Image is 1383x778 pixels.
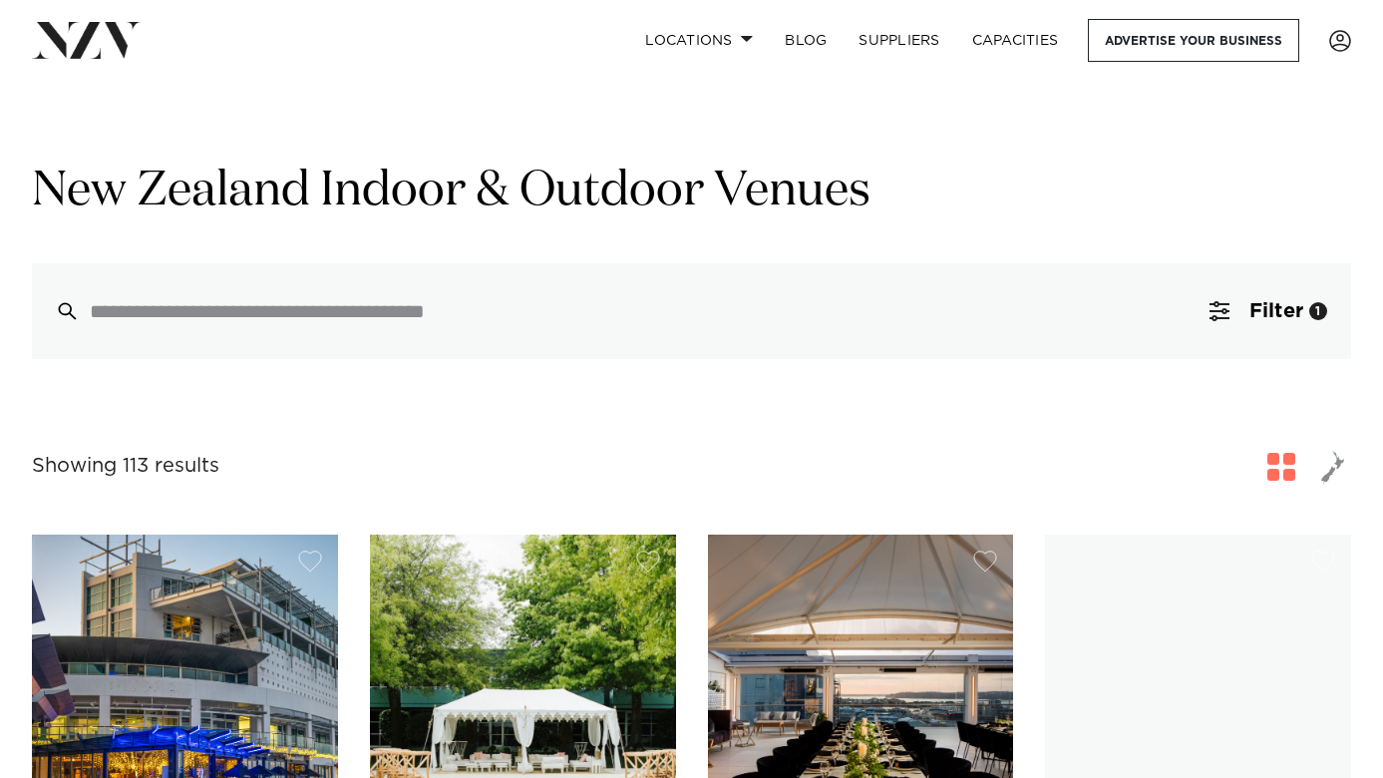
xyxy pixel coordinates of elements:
[956,19,1075,62] a: Capacities
[1088,19,1299,62] a: Advertise your business
[769,19,843,62] a: BLOG
[1249,301,1303,321] span: Filter
[1186,263,1351,359] button: Filter1
[32,451,219,482] div: Showing 113 results
[843,19,955,62] a: SUPPLIERS
[32,22,141,58] img: nzv-logo.png
[32,161,1351,223] h1: New Zealand Indoor & Outdoor Venues
[629,19,769,62] a: Locations
[1309,302,1327,320] div: 1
